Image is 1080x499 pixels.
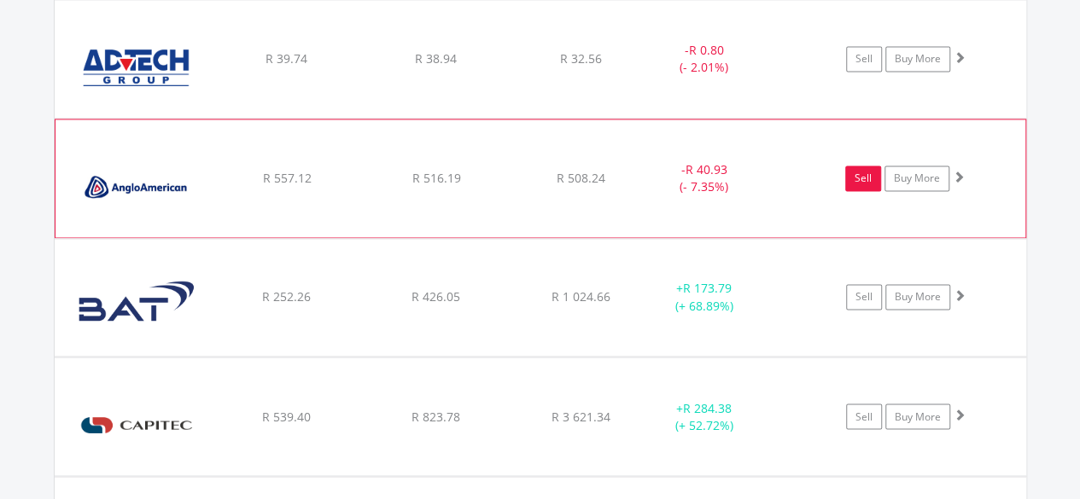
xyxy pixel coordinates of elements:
[845,165,881,191] a: Sell
[415,50,457,67] span: R 38.94
[683,280,732,296] span: R 173.79
[846,284,882,310] a: Sell
[262,288,311,305] span: R 252.26
[557,170,605,186] span: R 508.24
[412,170,460,186] span: R 516.19
[552,288,610,305] span: R 1 024.66
[689,42,724,58] span: R 0.80
[63,21,210,113] img: EQU.ZA.ADH.png
[885,403,950,429] a: Buy More
[64,141,211,233] img: EQU.ZA.AGL.png
[63,379,210,471] img: EQU.ZA.CPI.png
[266,50,307,67] span: R 39.74
[885,284,950,310] a: Buy More
[412,288,460,305] span: R 426.05
[262,408,311,424] span: R 539.40
[885,46,950,72] a: Buy More
[640,42,769,76] div: - (- 2.01%)
[884,165,949,191] a: Buy More
[640,280,769,314] div: + (+ 68.89%)
[552,408,610,424] span: R 3 621.34
[412,408,460,424] span: R 823.78
[846,403,882,429] a: Sell
[639,161,768,195] div: - (- 7.35%)
[846,46,882,72] a: Sell
[640,399,769,433] div: + (+ 52.72%)
[63,260,210,351] img: EQU.ZA.BTI.png
[685,161,727,177] span: R 40.93
[683,399,732,415] span: R 284.38
[262,170,311,186] span: R 557.12
[560,50,602,67] span: R 32.56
